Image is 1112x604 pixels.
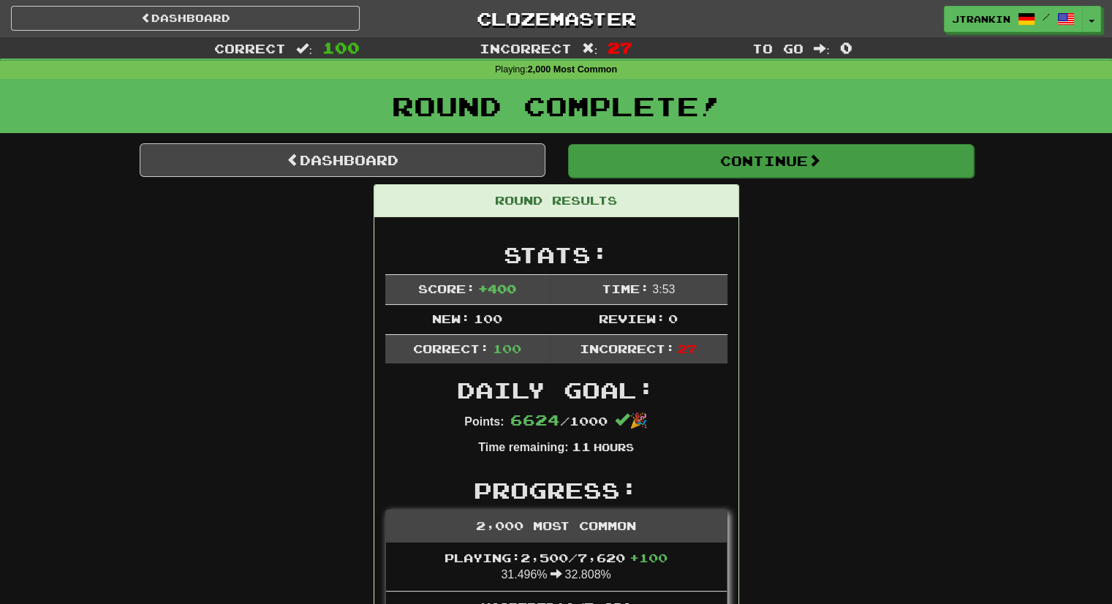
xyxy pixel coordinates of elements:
[5,91,1107,121] h1: Round Complete!
[480,41,572,56] span: Incorrect
[615,412,648,429] span: 🎉
[474,312,502,325] span: 100
[385,478,727,502] h2: Progress:
[478,282,516,295] span: + 400
[464,415,504,428] strong: Points:
[580,341,675,355] span: Incorrect:
[582,42,598,55] span: :
[140,143,545,177] a: Dashboard
[432,312,470,325] span: New:
[668,312,678,325] span: 0
[445,551,667,565] span: Playing: 2,500 / 7,620
[296,42,312,55] span: :
[382,6,730,31] a: Clozemaster
[952,12,1010,26] span: jtrankin
[493,341,521,355] span: 100
[571,439,590,453] span: 11
[944,6,1083,32] a: jtrankin /
[752,41,803,56] span: To go
[608,39,632,56] span: 27
[385,243,727,267] h2: Stats:
[528,64,617,75] strong: 2,000 Most Common
[568,144,974,178] button: Continue
[478,441,568,453] strong: Time remaining:
[322,39,360,56] span: 100
[374,185,738,217] div: Round Results
[678,341,697,355] span: 27
[413,341,489,355] span: Correct:
[418,282,475,295] span: Score:
[510,414,608,428] span: / 1000
[602,282,649,295] span: Time:
[386,510,727,543] div: 2,000 Most Common
[386,543,727,592] li: 31.496% 32.808%
[840,39,852,56] span: 0
[1043,12,1050,22] span: /
[214,41,286,56] span: Correct
[599,312,665,325] span: Review:
[814,42,830,55] span: :
[594,441,634,453] small: Hours
[652,283,675,295] span: 3 : 53
[385,378,727,402] h2: Daily Goal:
[11,6,360,31] a: Dashboard
[510,411,560,429] span: 6624
[629,551,667,565] span: + 100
